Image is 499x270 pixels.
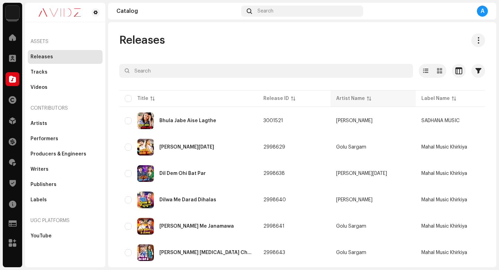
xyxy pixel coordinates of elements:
div: Labels [30,197,47,203]
div: Artist Name [336,95,365,102]
img: 0c631eef-60b6-411a-a233-6856366a70de [30,8,89,17]
div: A [477,6,488,17]
span: Search [257,8,273,14]
span: 2998629 [263,145,285,150]
div: Publishers [30,182,56,187]
div: Bhula Jabe Aise Lagthe [159,118,216,123]
div: Catalog [116,8,238,14]
span: 2998641 [263,224,284,229]
re-m-nav-item: Tracks [28,65,103,79]
input: Search [119,64,413,78]
re-m-nav-item: Releases [28,50,103,64]
re-m-nav-item: Labels [28,193,103,207]
div: Title [137,95,148,102]
re-m-nav-item: Performers [28,132,103,146]
div: YouTube [30,233,52,239]
div: [PERSON_NAME] [336,197,373,202]
span: Mahal Music Khirkiya [421,224,467,229]
re-a-nav-header: Contributors [28,100,103,117]
span: 2998638 [263,171,285,176]
div: Label Name [421,95,450,102]
div: Tracks [30,69,47,75]
re-a-nav-header: UGC Platforms [28,212,103,229]
img: 416a0d4a-0ab0-44a1-9cc0-5fe2fa47b6dc [137,192,154,208]
span: Arpit Raja [336,171,410,176]
span: Mahal Music Khirkiya [421,250,467,255]
div: Parnam Ba Tora Choli Ke [159,250,252,255]
span: SADHANA MUSIC [421,118,459,123]
img: 5c527483-94a5-446d-8ef6-2d2167002dee [137,244,154,261]
div: Release ID [263,95,289,102]
div: Producers & Engineers [30,151,86,157]
img: 18df368e-6828-4707-b0db-883543e8f63f [137,165,154,182]
span: Golu Sargam [336,250,410,255]
re-m-nav-item: Producers & Engineers [28,147,103,161]
div: Golu Sargam [336,145,366,150]
div: Leni Kushinagar Me Janamawa [159,224,234,229]
span: Mahal Music Khirkiya [421,197,467,202]
re-m-nav-item: YouTube [28,229,103,243]
span: 2998640 [263,197,286,202]
span: Mahal Music Khirkiya [421,145,467,150]
div: Dil Dem Ohi Bat Par [159,171,206,176]
div: [PERSON_NAME][DATE] [336,171,387,176]
div: Golu Sargam [336,250,366,255]
re-a-nav-header: Assets [28,33,103,50]
span: Golu Sargam [336,145,410,150]
re-m-nav-item: Videos [28,81,103,94]
div: Bardas Raja Ji [159,145,214,150]
re-m-nav-item: Writers [28,162,103,176]
re-m-nav-item: Publishers [28,178,103,192]
img: 35123082-5850-42e2-9b5e-ce243ee9ce5b [137,139,154,155]
div: Writers [30,167,49,172]
div: Videos [30,85,47,90]
span: 2998643 [263,250,285,255]
span: Golu Sargam [336,224,410,229]
span: 3001521 [263,118,283,123]
div: Releases [30,54,53,60]
span: Mahal Music Khirkiya [421,171,467,176]
div: Performers [30,136,58,142]
div: Artists [30,121,47,126]
re-m-nav-item: Artists [28,117,103,130]
div: [PERSON_NAME] [336,118,373,123]
span: Santosh Kumar Sinha [336,118,410,123]
img: 7fa71934-bfa0-47b9-96e0-84dcedb9bfb4 [137,112,154,129]
div: Golu Sargam [336,224,366,229]
img: 10d72f0b-d06a-424f-aeaa-9c9f537e57b6 [6,6,19,19]
span: Releases [119,33,165,47]
span: Upendra Raj [336,197,410,202]
img: 5124b270-c0b0-41f6-b535-2696cbf96507 [137,218,154,235]
div: Dilwa Me Darad Dihalas [159,197,216,202]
